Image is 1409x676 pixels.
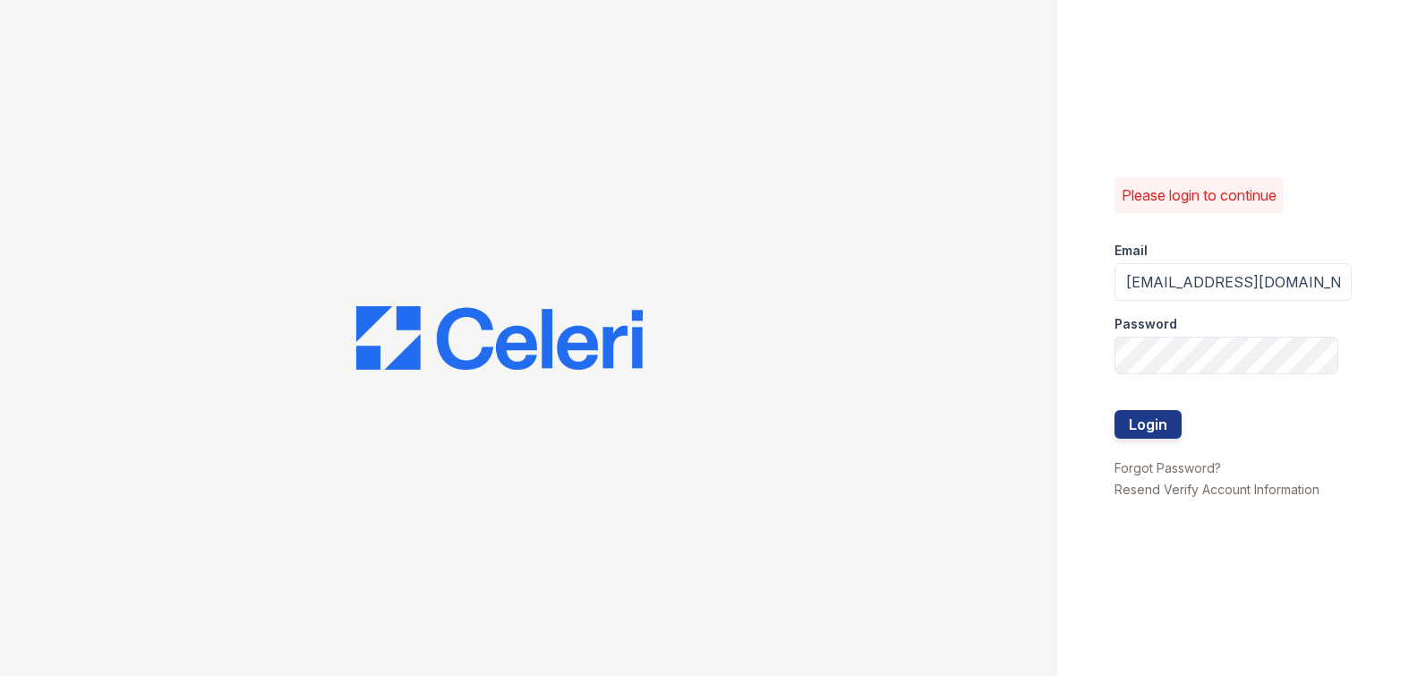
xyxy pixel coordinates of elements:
a: Resend Verify Account Information [1114,482,1319,497]
a: Forgot Password? [1114,460,1221,475]
img: CE_Logo_Blue-a8612792a0a2168367f1c8372b55b34899dd931a85d93a1a3d3e32e68fde9ad4.png [356,306,643,371]
p: Please login to continue [1122,184,1277,206]
button: Login [1114,410,1182,439]
label: Password [1114,315,1177,333]
label: Email [1114,242,1148,260]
